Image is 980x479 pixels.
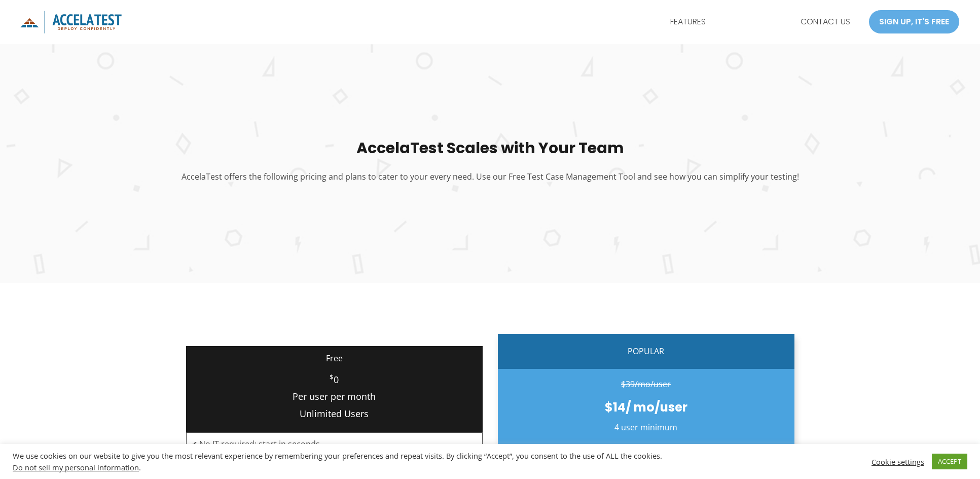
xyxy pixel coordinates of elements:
div: . [13,463,681,472]
a: Do not sell my personal information [13,462,139,472]
s: $39/mo/user [621,379,671,390]
p: 0 Per user per month Unlimited Users [186,371,483,422]
a: SIGN UP, IT'S FREE [868,10,960,34]
a: AccelaTest [20,16,122,27]
p: POPULAR [498,334,794,369]
strong: AccelaTest Scales with Your Team [356,137,624,159]
a: PRICING & PLANS [714,9,792,35]
a: Cookie settings [872,457,924,466]
div: We use cookies on our website to give you the most relevant experience by remembering your prefer... [13,451,681,472]
nav: Site Navigation [662,9,858,35]
a: FEATURES [662,9,714,35]
p: 4 user minimum [498,420,794,435]
td: ✔ No IT required; start in seconds [186,433,482,457]
sup: $ [330,372,334,382]
a: ACCEPT [932,454,967,469]
p: Free [186,351,483,366]
img: icon [20,11,122,33]
strong: $14/ mo/user [605,399,687,416]
a: CONTACT US [792,9,858,35]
